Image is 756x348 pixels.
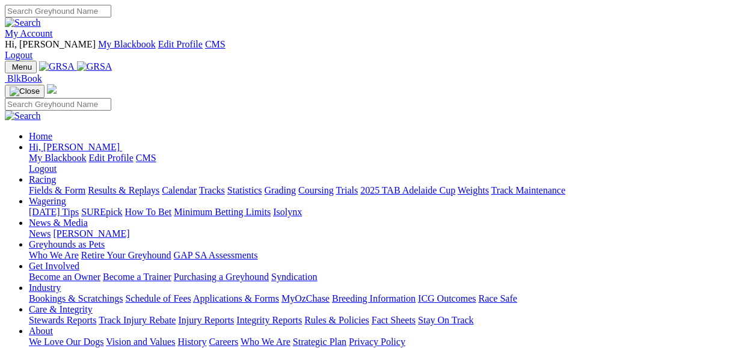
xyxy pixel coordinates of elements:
img: Search [5,17,41,28]
a: GAP SA Assessments [174,250,258,260]
a: About [29,326,53,336]
a: Hi, [PERSON_NAME] [29,142,122,152]
a: History [177,337,206,347]
a: Syndication [271,272,317,282]
a: Weights [458,185,489,195]
a: Who We Are [29,250,79,260]
a: Integrity Reports [236,315,302,325]
button: Toggle navigation [5,61,37,73]
a: Careers [209,337,238,347]
a: Grading [265,185,296,195]
a: Injury Reports [178,315,234,325]
a: Breeding Information [332,293,416,304]
div: Get Involved [29,272,751,282]
div: News & Media [29,228,751,239]
a: Results & Replays [88,185,159,195]
a: Schedule of Fees [125,293,191,304]
a: My Blackbook [98,39,156,49]
a: Track Injury Rebate [99,315,176,325]
img: Search [5,111,41,121]
a: Fields & Form [29,185,85,195]
a: Stewards Reports [29,315,96,325]
a: Track Maintenance [491,185,565,195]
a: Racing [29,174,56,185]
div: Industry [29,293,751,304]
img: logo-grsa-white.png [47,84,57,94]
a: My Account [5,28,53,38]
a: Fact Sheets [372,315,416,325]
a: SUREpick [81,207,122,217]
a: Isolynx [273,207,302,217]
a: Bookings & Scratchings [29,293,123,304]
a: Logout [5,50,32,60]
a: Retire Your Greyhound [81,250,171,260]
a: Rules & Policies [304,315,369,325]
a: Strategic Plan [293,337,346,347]
div: Care & Integrity [29,315,751,326]
a: Privacy Policy [349,337,405,347]
span: BlkBook [7,73,42,84]
input: Search [5,5,111,17]
button: Toggle navigation [5,85,45,98]
img: Close [10,87,40,96]
span: Hi, [PERSON_NAME] [5,39,96,49]
div: Hi, [PERSON_NAME] [29,153,751,174]
a: How To Bet [125,207,172,217]
a: CMS [136,153,156,163]
input: Search [5,98,111,111]
a: Care & Integrity [29,304,93,314]
a: Minimum Betting Limits [174,207,271,217]
a: We Love Our Dogs [29,337,103,347]
a: Applications & Forms [193,293,279,304]
a: Get Involved [29,261,79,271]
a: Race Safe [478,293,517,304]
a: Purchasing a Greyhound [174,272,269,282]
a: [PERSON_NAME] [53,228,129,239]
div: Wagering [29,207,751,218]
a: Trials [336,185,358,195]
a: Home [29,131,52,141]
a: BlkBook [5,73,42,84]
a: My Blackbook [29,153,87,163]
span: Menu [12,63,32,72]
a: [DATE] Tips [29,207,79,217]
a: 2025 TAB Adelaide Cup [360,185,455,195]
a: MyOzChase [281,293,330,304]
a: CMS [205,39,226,49]
img: GRSA [77,61,112,72]
div: Greyhounds as Pets [29,250,751,261]
a: News [29,228,51,239]
a: Edit Profile [89,153,134,163]
a: Vision and Values [106,337,175,347]
a: Become a Trainer [103,272,171,282]
div: My Account [5,39,751,61]
span: Hi, [PERSON_NAME] [29,142,120,152]
a: Wagering [29,196,66,206]
img: GRSA [39,61,75,72]
a: Logout [29,163,57,174]
a: Who We Are [241,337,290,347]
a: Greyhounds as Pets [29,239,105,249]
a: ICG Outcomes [418,293,476,304]
a: Tracks [199,185,225,195]
a: Become an Owner [29,272,100,282]
a: Industry [29,282,61,293]
div: Racing [29,185,751,196]
a: Edit Profile [158,39,203,49]
a: News & Media [29,218,88,228]
div: About [29,337,751,347]
a: Statistics [227,185,262,195]
a: Coursing [298,185,334,195]
a: Stay On Track [418,315,473,325]
a: Calendar [162,185,197,195]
